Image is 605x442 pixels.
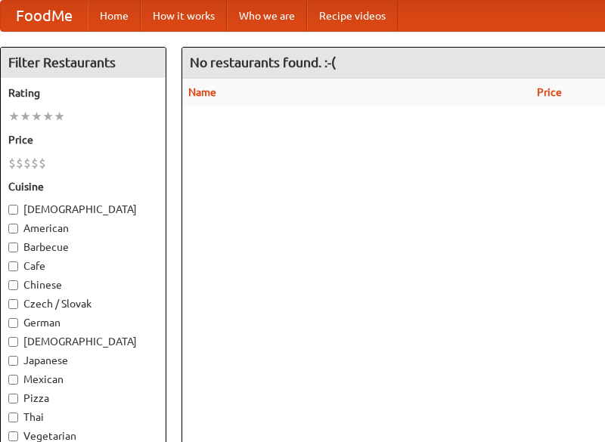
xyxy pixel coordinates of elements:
a: Home [88,1,141,31]
input: Czech / Slovak [8,299,18,309]
input: Vegetarian [8,431,18,441]
h5: Rating [8,85,158,100]
label: Cafe [8,258,158,274]
a: Recipe videos [307,1,398,31]
label: Thai [8,410,158,425]
h5: Cuisine [8,179,158,194]
li: $ [39,155,46,172]
label: Japanese [8,353,158,368]
li: ★ [31,108,42,125]
label: Barbecue [8,240,158,255]
label: [DEMOGRAPHIC_DATA] [8,202,158,217]
input: Thai [8,413,18,422]
label: Mexican [8,372,158,387]
li: ★ [54,108,65,125]
a: Who we are [227,1,307,31]
li: ★ [42,108,54,125]
input: Cafe [8,261,18,271]
input: Mexican [8,375,18,385]
li: $ [23,155,31,172]
label: German [8,315,158,330]
a: Name [188,86,216,98]
input: [DEMOGRAPHIC_DATA] [8,337,18,347]
ng-pluralize: No restaurants found. :-( [190,55,336,70]
input: Japanese [8,356,18,366]
li: $ [16,155,23,172]
li: $ [31,155,39,172]
li: ★ [20,108,31,125]
a: FoodMe [1,1,88,31]
label: Czech / Slovak [8,296,158,311]
h5: Price [8,132,158,147]
a: How it works [141,1,227,31]
input: Barbecue [8,243,18,252]
input: American [8,224,18,233]
label: American [8,221,158,236]
input: German [8,318,18,328]
a: Price [537,86,562,98]
label: Pizza [8,391,158,406]
h4: Filter Restaurants [1,48,166,78]
input: Chinese [8,280,18,290]
input: [DEMOGRAPHIC_DATA] [8,205,18,215]
li: $ [8,155,16,172]
label: Chinese [8,277,158,292]
li: ★ [8,108,20,125]
label: [DEMOGRAPHIC_DATA] [8,334,158,349]
input: Pizza [8,394,18,403]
